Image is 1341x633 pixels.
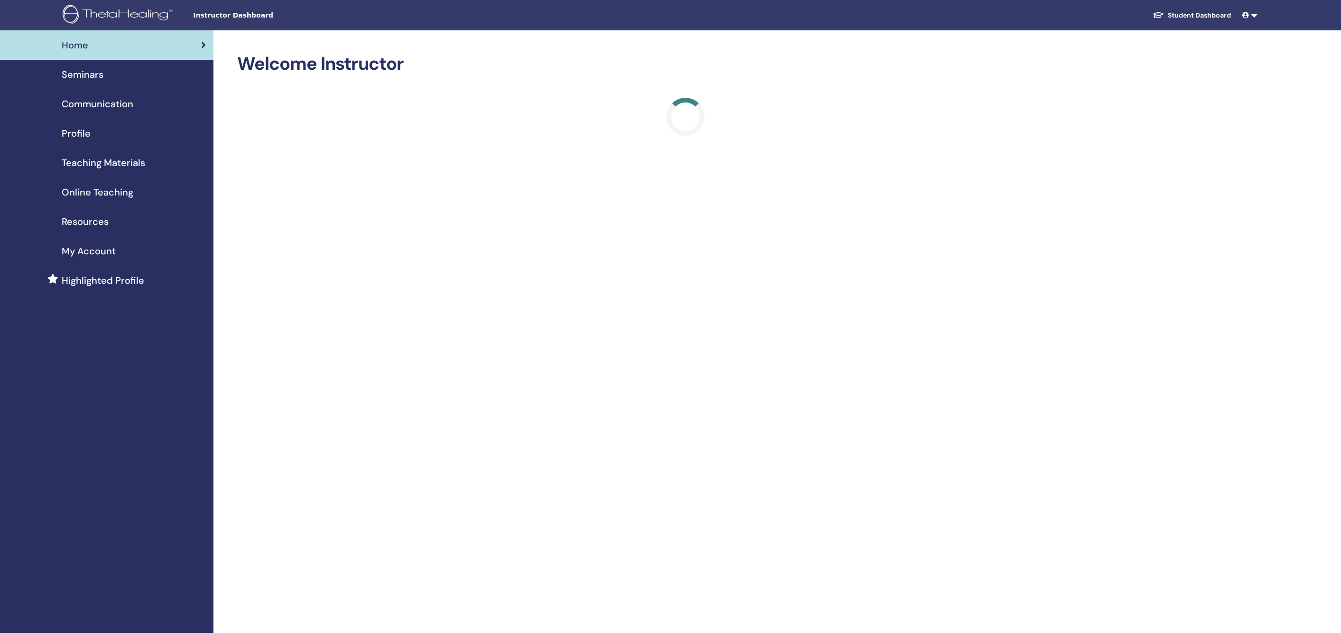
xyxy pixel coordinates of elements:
[62,38,88,52] span: Home
[62,156,145,170] span: Teaching Materials
[1145,7,1239,24] a: Student Dashboard
[62,244,116,258] span: My Account
[62,214,109,229] span: Resources
[62,67,103,82] span: Seminars
[237,53,1134,75] h2: Welcome Instructor
[63,5,176,26] img: logo.png
[62,185,133,199] span: Online Teaching
[62,97,133,111] span: Communication
[62,126,91,140] span: Profile
[62,273,144,288] span: Highlighted Profile
[193,10,335,20] span: Instructor Dashboard
[1153,11,1164,19] img: graduation-cap-white.svg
